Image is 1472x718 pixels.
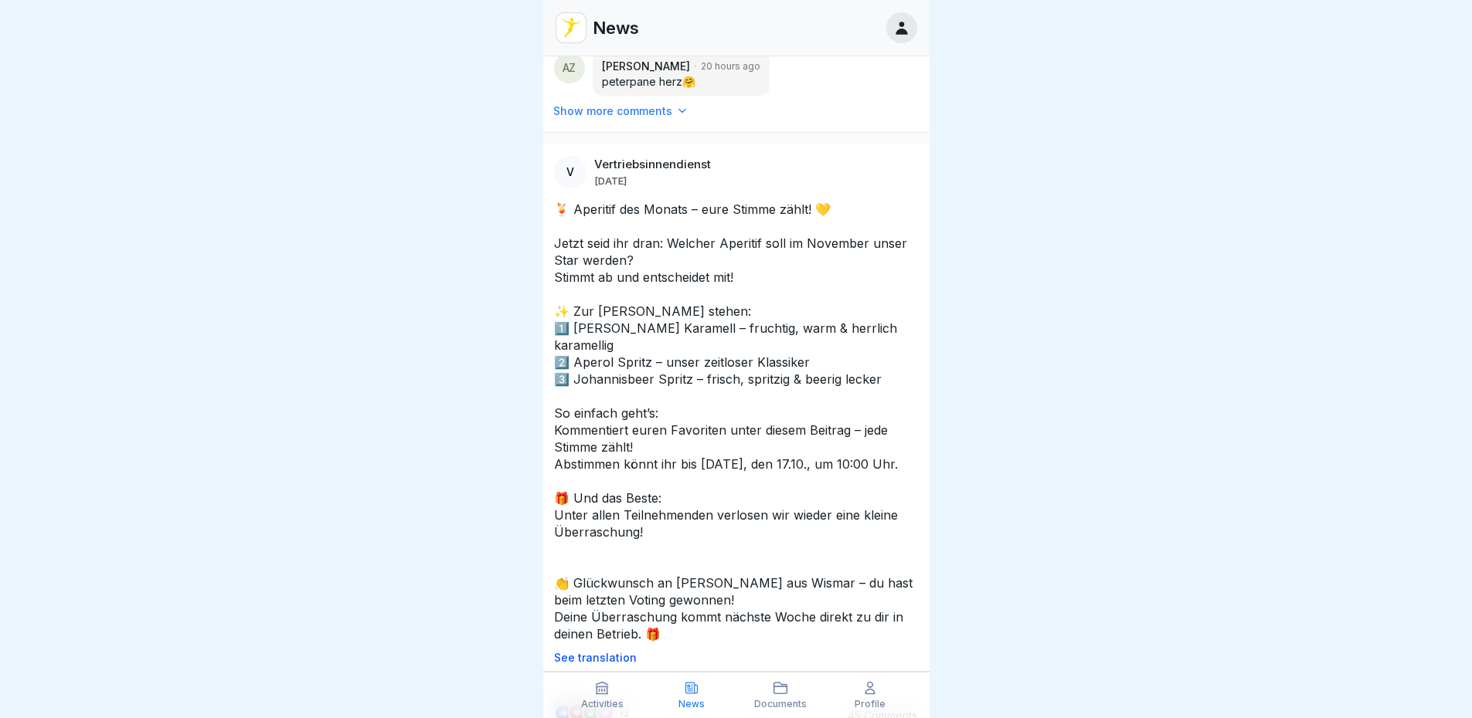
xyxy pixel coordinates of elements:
[701,59,760,73] p: 20 hours ago
[678,699,705,710] p: News
[554,52,585,83] div: AZ
[554,201,919,642] p: 🍹 Aperitif des Monats – eure Stimme zählt! 💛 Jetzt seid ihr dran: Welcher Aperitif soll im Novemb...
[554,156,586,188] div: V
[556,13,586,42] img: vd4jgc378hxa8p7qw0fvrl7x.png
[554,652,919,664] p: See translation
[855,699,886,710] p: Profile
[594,157,711,171] p: Vertriebsinnendienst
[602,74,760,90] p: peterpane herz🤗
[553,103,672,119] p: Show more comments
[602,59,690,74] p: [PERSON_NAME]
[581,699,624,710] p: Activities
[593,18,639,38] p: News
[594,174,627,187] p: [DATE]
[754,699,807,710] p: Documents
